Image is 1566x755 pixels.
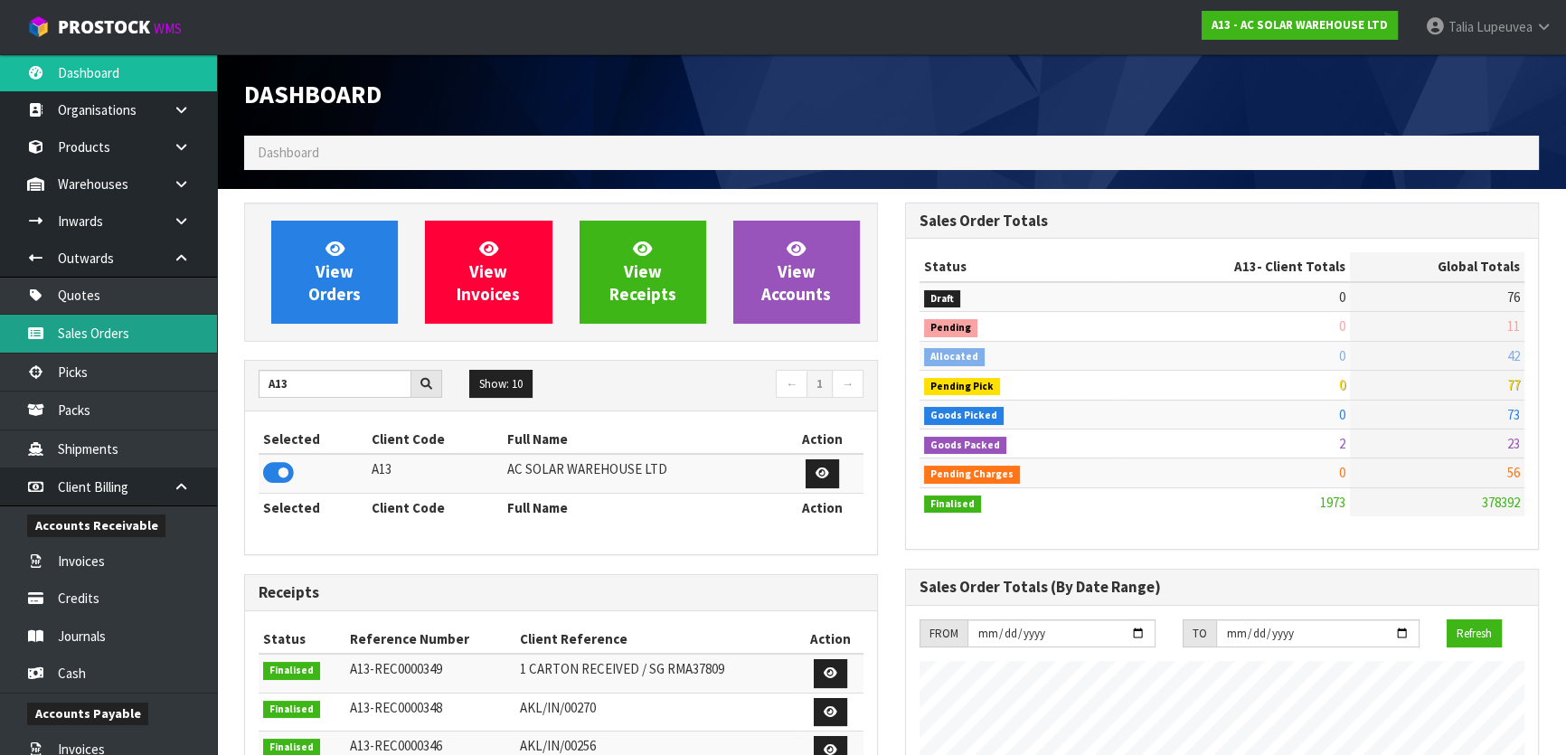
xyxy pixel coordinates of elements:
span: 0 [1339,288,1345,306]
span: AKL/IN/00256 [520,737,596,754]
span: A13-REC0000346 [350,737,442,754]
span: Dashboard [258,144,319,161]
a: → [832,370,863,399]
span: 1 CARTON RECEIVED / SG RMA37809 [520,660,724,677]
a: A13 - AC SOLAR WAREHOUSE LTD [1202,11,1398,40]
strong: A13 - AC SOLAR WAREHOUSE LTD [1212,17,1388,33]
span: 73 [1507,406,1520,423]
span: View Invoices [457,238,520,306]
small: WMS [154,20,182,37]
div: TO [1183,619,1216,648]
a: ViewInvoices [425,221,552,324]
span: Talia [1448,18,1474,35]
a: ← [776,370,807,399]
span: Goods Packed [924,437,1006,455]
span: Goods Picked [924,407,1004,425]
span: Lupeuvea [1476,18,1533,35]
th: Selected [259,425,367,454]
nav: Page navigation [575,370,864,401]
span: Finalised [924,495,981,514]
span: 0 [1339,406,1345,423]
a: ViewOrders [271,221,398,324]
h3: Sales Order Totals [920,212,1524,230]
a: ViewReceipts [580,221,706,324]
span: 77 [1507,376,1520,393]
input: Search clients [259,370,411,398]
span: Pending Charges [924,466,1020,484]
th: Full Name [503,425,781,454]
span: 42 [1507,347,1520,364]
span: 11 [1507,317,1520,335]
span: 56 [1507,464,1520,481]
span: View Orders [308,238,361,306]
span: A13 [1234,258,1257,275]
td: AC SOLAR WAREHOUSE LTD [503,454,781,493]
a: 1 [807,370,833,399]
span: Pending [924,319,977,337]
span: 2 [1339,435,1345,452]
span: Pending Pick [924,378,1000,396]
button: Show: 10 [469,370,533,399]
span: View Accounts [761,238,831,306]
img: cube-alt.png [27,15,50,38]
span: 378392 [1482,494,1520,511]
button: Refresh [1447,619,1502,648]
th: Selected [259,493,367,522]
th: Action [781,425,863,454]
th: Client Code [367,493,503,522]
span: Finalised [263,701,320,719]
span: Finalised [263,662,320,680]
span: Accounts Receivable [27,514,165,537]
span: ProStock [58,15,150,39]
span: 23 [1507,435,1520,452]
th: Global Totals [1350,252,1524,281]
span: 0 [1339,464,1345,481]
span: 0 [1339,376,1345,393]
a: ViewAccounts [733,221,860,324]
th: Client Reference [515,625,797,654]
span: 0 [1339,317,1345,335]
th: Action [797,625,863,654]
th: Reference Number [345,625,515,654]
span: Accounts Payable [27,703,148,725]
td: A13 [367,454,503,493]
div: FROM [920,619,967,648]
span: Dashboard [244,79,382,110]
th: Status [259,625,345,654]
span: AKL/IN/00270 [520,699,596,716]
th: Client Code [367,425,503,454]
span: A13-REC0000348 [350,699,442,716]
span: 76 [1507,288,1520,306]
th: Action [781,493,863,522]
span: View Receipts [609,238,676,306]
span: Allocated [924,348,985,366]
span: Draft [924,290,960,308]
span: A13-REC0000349 [350,660,442,677]
th: Full Name [503,493,781,522]
span: 0 [1339,347,1345,364]
th: Status [920,252,1119,281]
h3: Sales Order Totals (By Date Range) [920,579,1524,596]
span: 1973 [1320,494,1345,511]
h3: Receipts [259,584,863,601]
th: - Client Totals [1119,252,1350,281]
